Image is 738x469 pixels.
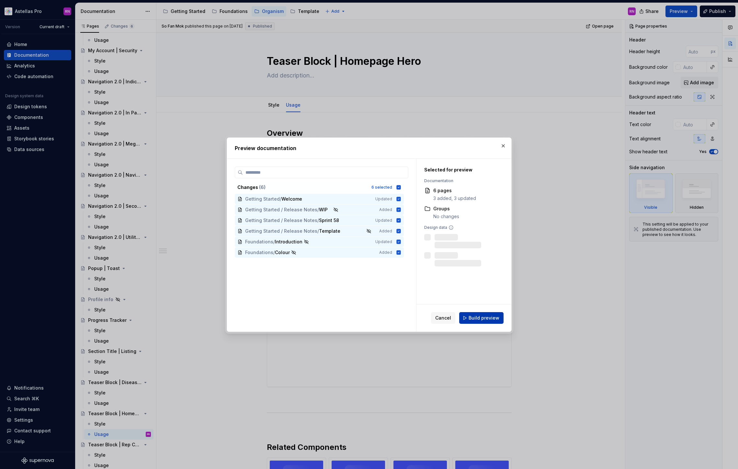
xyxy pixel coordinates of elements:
span: Build preview [469,315,499,321]
div: Selected for preview [424,167,500,173]
span: / [273,239,275,245]
div: 3 added, 3 updated [433,195,476,202]
span: Added [379,207,392,212]
span: / [317,206,319,213]
span: Getting Started / Release Notes [245,228,317,234]
span: Added [379,250,392,255]
span: / [317,228,319,234]
span: Getting Started / Release Notes [245,206,317,213]
span: Introduction [275,239,302,245]
span: Sprint 58 [319,217,339,224]
span: Cancel [435,315,451,321]
button: Build preview [459,312,504,324]
span: Updated [375,196,392,202]
span: Foundations [245,249,273,256]
span: / [280,196,281,202]
div: Changes [237,184,368,191]
span: Colour [275,249,290,256]
span: WIP [319,206,332,213]
span: Foundations [245,239,273,245]
span: Added [379,229,392,234]
span: ( 6 ) [259,184,266,190]
div: 6 selected [371,185,392,190]
div: Documentation [424,178,500,183]
div: 6 pages [433,187,476,194]
div: Groups [433,205,459,212]
span: / [317,217,319,224]
span: Updated [375,218,392,223]
span: Template [319,228,340,234]
div: Design data [424,225,500,230]
span: Updated [375,239,392,244]
h2: Preview documentation [235,144,504,152]
span: Getting Started / Release Notes [245,217,317,224]
button: Cancel [431,312,455,324]
div: No changes [433,213,459,220]
span: / [273,249,275,256]
span: Getting Started [245,196,280,202]
span: Welcome [281,196,302,202]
